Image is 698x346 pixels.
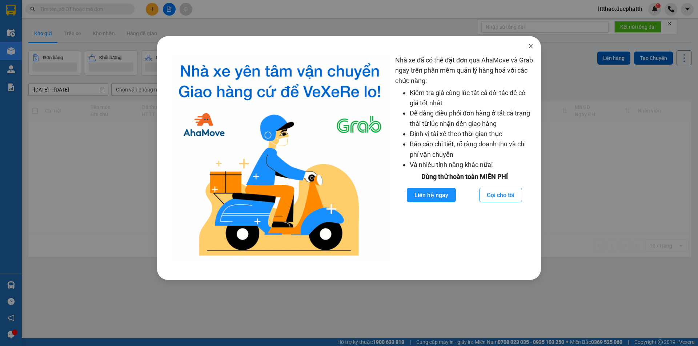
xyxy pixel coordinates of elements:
div: Dùng thử hoàn toàn MIỄN PHÍ [395,172,534,182]
li: Và nhiều tính năng khác nữa! [410,160,534,170]
button: Close [521,36,541,57]
span: Gọi cho tôi [487,191,514,200]
img: logo [170,55,389,262]
span: close [528,43,534,49]
span: Liên hệ ngay [414,191,448,200]
li: Dễ dàng điều phối đơn hàng ở tất cả trạng thái từ lúc nhận đến giao hàng [410,108,534,129]
li: Báo cáo chi tiết, rõ ràng doanh thu và chi phí vận chuyển [410,139,534,160]
button: Gọi cho tôi [479,188,522,202]
div: Nhà xe đã có thể đặt đơn qua AhaMove và Grab ngay trên phần mềm quản lý hàng hoá với các chức năng: [395,55,534,262]
button: Liên hệ ngay [407,188,456,202]
li: Kiểm tra giá cùng lúc tất cả đối tác để có giá tốt nhất [410,88,534,109]
li: Định vị tài xế theo thời gian thực [410,129,534,139]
